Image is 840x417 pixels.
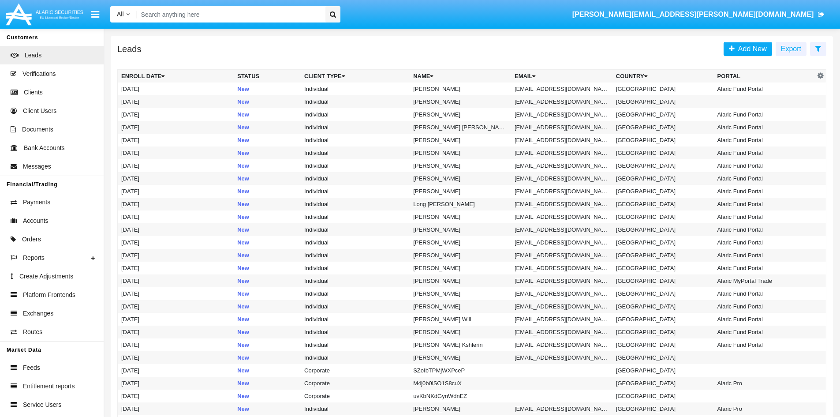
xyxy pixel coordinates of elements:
td: [EMAIL_ADDRESS][DOMAIN_NAME] [511,287,612,300]
td: [EMAIL_ADDRESS][DOMAIN_NAME] [511,95,612,108]
td: [EMAIL_ADDRESS][DOMAIN_NAME] [511,83,612,95]
td: Individual [301,402,410,415]
td: [DATE] [118,95,234,108]
td: [PERSON_NAME] [410,134,511,147]
td: [DATE] [118,338,234,351]
td: [GEOGRAPHIC_DATA] [612,364,714,377]
td: [PERSON_NAME] [410,326,511,338]
td: Alaric Fund Portal [714,287,815,300]
td: New [234,198,301,210]
td: [EMAIL_ADDRESS][DOMAIN_NAME] [511,313,612,326]
td: Alaric Fund Portal [714,147,815,159]
th: Email [511,70,612,83]
td: [DATE] [118,249,234,262]
td: Alaric Pro [714,377,815,390]
td: New [234,172,301,185]
td: Alaric Fund Portal [714,185,815,198]
td: [DATE] [118,108,234,121]
td: [DATE] [118,390,234,402]
h5: Leads [117,45,142,53]
td: [EMAIL_ADDRESS][DOMAIN_NAME] [511,338,612,351]
td: [EMAIL_ADDRESS][DOMAIN_NAME] [511,223,612,236]
td: Alaric Fund Portal [714,262,815,274]
td: [PERSON_NAME] [410,210,511,223]
td: New [234,134,301,147]
td: Individual [301,351,410,364]
td: [PERSON_NAME] [410,402,511,415]
td: [DATE] [118,198,234,210]
span: Client Users [23,106,56,116]
td: Individual [301,326,410,338]
td: [DATE] [118,236,234,249]
td: [GEOGRAPHIC_DATA] [612,236,714,249]
td: [EMAIL_ADDRESS][DOMAIN_NAME] [511,402,612,415]
td: [GEOGRAPHIC_DATA] [612,121,714,134]
td: [DATE] [118,172,234,185]
td: [PERSON_NAME] [410,159,511,172]
td: [DATE] [118,134,234,147]
td: [EMAIL_ADDRESS][DOMAIN_NAME] [511,236,612,249]
span: All [117,11,124,18]
td: Alaric Fund Portal [714,223,815,236]
td: New [234,108,301,121]
td: [DATE] [118,185,234,198]
td: [GEOGRAPHIC_DATA] [612,390,714,402]
th: Enroll Date [118,70,234,83]
td: [DATE] [118,313,234,326]
a: Add New [724,42,772,56]
td: [DATE] [118,210,234,223]
td: [PERSON_NAME] [410,172,511,185]
td: [GEOGRAPHIC_DATA] [612,159,714,172]
td: [EMAIL_ADDRESS][DOMAIN_NAME] [511,121,612,134]
td: [GEOGRAPHIC_DATA] [612,95,714,108]
td: New [234,390,301,402]
td: [DATE] [118,121,234,134]
td: Individual [301,210,410,223]
span: Create Adjustments [19,272,73,281]
a: [PERSON_NAME][EMAIL_ADDRESS][PERSON_NAME][DOMAIN_NAME] [568,2,829,27]
td: [DATE] [118,326,234,338]
td: [PERSON_NAME] [410,185,511,198]
td: Individual [301,313,410,326]
td: Alaric Fund Portal [714,236,815,249]
td: Alaric Fund Portal [714,300,815,313]
td: Alaric Fund Portal [714,172,815,185]
td: [DATE] [118,287,234,300]
td: [GEOGRAPHIC_DATA] [612,185,714,198]
th: Name [410,70,511,83]
td: New [234,236,301,249]
td: [PERSON_NAME] [410,147,511,159]
span: Platform Frontends [23,290,75,300]
td: [EMAIL_ADDRESS][DOMAIN_NAME] [511,134,612,147]
td: Individual [301,159,410,172]
td: New [234,338,301,351]
td: New [234,287,301,300]
td: [EMAIL_ADDRESS][DOMAIN_NAME] [511,147,612,159]
td: [GEOGRAPHIC_DATA] [612,134,714,147]
td: [EMAIL_ADDRESS][DOMAIN_NAME] [511,274,612,287]
td: Alaric Fund Portal [714,134,815,147]
td: [DATE] [118,351,234,364]
td: [EMAIL_ADDRESS][DOMAIN_NAME] [511,159,612,172]
td: [EMAIL_ADDRESS][DOMAIN_NAME] [511,198,612,210]
td: [EMAIL_ADDRESS][DOMAIN_NAME] [511,172,612,185]
td: [EMAIL_ADDRESS][DOMAIN_NAME] [511,262,612,274]
td: [GEOGRAPHIC_DATA] [612,262,714,274]
td: [PERSON_NAME] Kshlerin [410,338,511,351]
span: Exchanges [23,309,53,318]
th: Status [234,70,301,83]
td: [PERSON_NAME] [410,274,511,287]
span: Accounts [23,216,49,225]
span: Clients [24,88,43,97]
td: [PERSON_NAME] [PERSON_NAME] [410,121,511,134]
td: [DATE] [118,364,234,377]
td: SZoIbTPMjWXPceP [410,364,511,377]
td: Alaric Fund Portal [714,249,815,262]
span: [PERSON_NAME][EMAIL_ADDRESS][PERSON_NAME][DOMAIN_NAME] [572,11,814,18]
td: Alaric Fund Portal [714,121,815,134]
td: [PERSON_NAME] Will [410,313,511,326]
td: [GEOGRAPHIC_DATA] [612,300,714,313]
td: [GEOGRAPHIC_DATA] [612,249,714,262]
td: Individual [301,147,410,159]
td: [GEOGRAPHIC_DATA] [612,377,714,390]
